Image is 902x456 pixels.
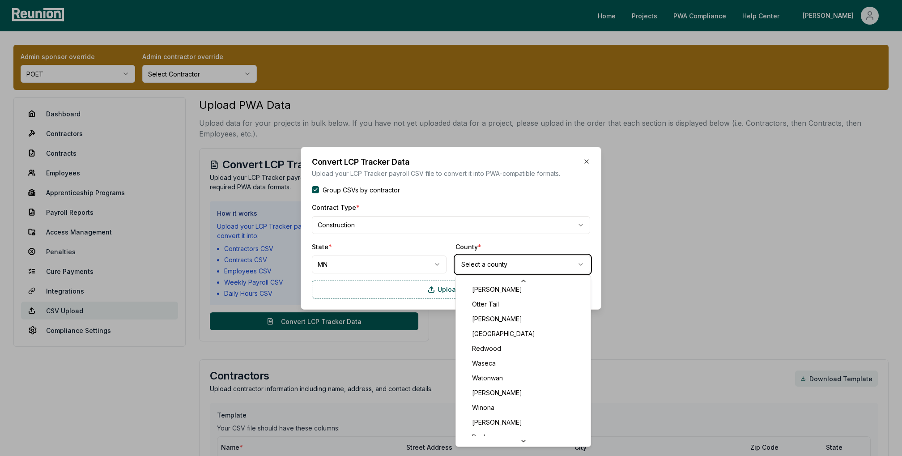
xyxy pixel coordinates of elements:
span: [PERSON_NAME] [472,314,522,324]
span: [GEOGRAPHIC_DATA] [472,329,535,338]
span: Otter Tail [472,299,499,309]
span: Redwood [472,344,501,353]
span: Watonwan [472,373,503,383]
span: [PERSON_NAME] [472,418,522,427]
span: Waseca [472,358,496,368]
span: Winona [472,403,494,412]
span: [PERSON_NAME] [472,388,522,397]
span: Rock [472,432,487,442]
span: [PERSON_NAME] [472,285,522,294]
